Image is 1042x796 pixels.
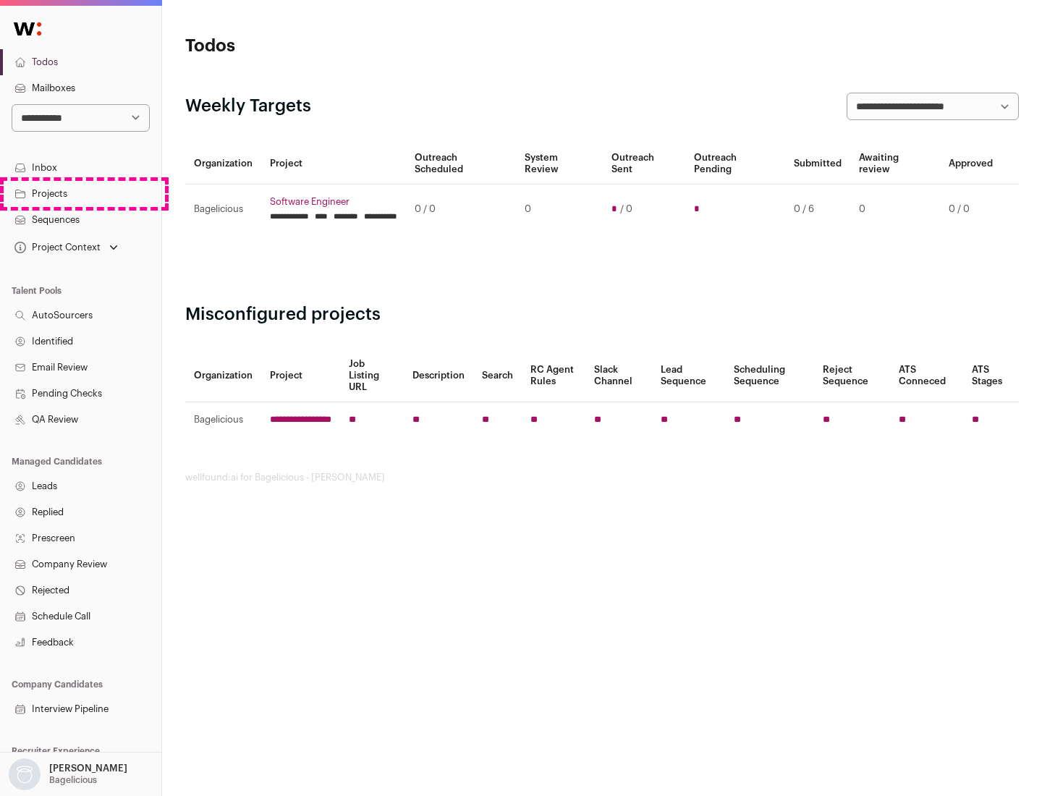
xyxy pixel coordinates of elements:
[850,143,940,185] th: Awaiting review
[785,185,850,234] td: 0 / 6
[406,143,516,185] th: Outreach Scheduled
[261,350,340,402] th: Project
[185,185,261,234] td: Bagelicious
[940,143,1001,185] th: Approved
[12,242,101,253] div: Project Context
[522,350,585,402] th: RC Agent Rules
[270,196,397,208] a: Software Engineer
[603,143,686,185] th: Outreach Sent
[620,203,632,215] span: / 0
[814,350,891,402] th: Reject Sequence
[890,350,962,402] th: ATS Conneced
[185,472,1019,483] footer: wellfound:ai for Bagelicious - [PERSON_NAME]
[585,350,652,402] th: Slack Channel
[516,185,602,234] td: 0
[49,774,97,786] p: Bagelicious
[473,350,522,402] th: Search
[404,350,473,402] th: Description
[185,143,261,185] th: Organization
[185,402,261,438] td: Bagelicious
[340,350,404,402] th: Job Listing URL
[685,143,784,185] th: Outreach Pending
[185,303,1019,326] h2: Misconfigured projects
[940,185,1001,234] td: 0 / 0
[261,143,406,185] th: Project
[6,14,49,43] img: Wellfound
[6,758,130,790] button: Open dropdown
[185,35,463,58] h1: Todos
[516,143,602,185] th: System Review
[185,95,311,118] h2: Weekly Targets
[963,350,1019,402] th: ATS Stages
[785,143,850,185] th: Submitted
[725,350,814,402] th: Scheduling Sequence
[406,185,516,234] td: 0 / 0
[12,237,121,258] button: Open dropdown
[49,763,127,774] p: [PERSON_NAME]
[850,185,940,234] td: 0
[652,350,725,402] th: Lead Sequence
[9,758,41,790] img: nopic.png
[185,350,261,402] th: Organization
